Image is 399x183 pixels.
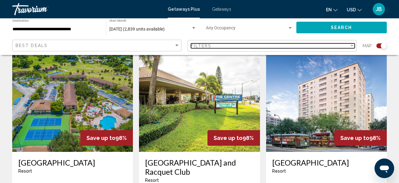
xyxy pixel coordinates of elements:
[139,54,260,152] img: ii_olr1.jpg
[347,5,362,14] button: Change currency
[296,22,387,33] button: Search
[326,5,338,14] button: Change language
[331,25,352,30] span: Search
[86,135,115,141] span: Save up to
[272,158,381,167] a: [GEOGRAPHIC_DATA]
[375,159,394,178] iframe: Button to launch messaging window
[16,43,48,48] span: Best Deals
[207,130,260,146] div: 98%
[16,43,180,48] mat-select: Sort by
[371,3,387,16] button: User Menu
[80,130,133,146] div: 98%
[212,7,231,12] a: Getaways
[18,169,32,174] span: Resort
[376,6,382,12] span: JB
[145,178,159,183] span: Resort
[18,158,127,167] a: [GEOGRAPHIC_DATA]
[12,54,133,152] img: ii_leh1.jpg
[266,54,387,152] img: ii_avp1.jpg
[145,158,254,176] a: [GEOGRAPHIC_DATA] and Racquet Club
[347,7,356,12] span: USD
[191,43,212,48] span: Filters
[340,135,369,141] span: Save up to
[12,3,162,15] a: Travorium
[109,27,165,31] span: [DATE] (2,839 units available)
[334,130,387,146] div: 98%
[326,7,332,12] span: en
[168,7,200,12] a: Getaways Plus
[188,40,357,52] button: Filter
[363,42,372,50] span: Map
[272,169,286,174] span: Resort
[214,135,243,141] span: Save up to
